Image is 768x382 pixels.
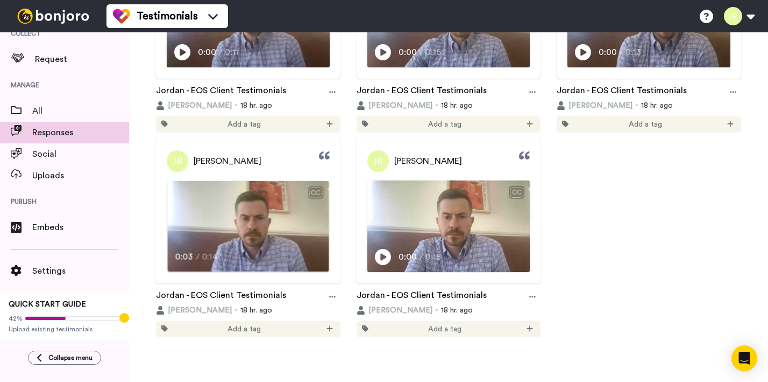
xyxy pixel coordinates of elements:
span: 0:00 [399,46,417,59]
span: [PERSON_NAME] [368,305,432,316]
span: 0:14 [202,251,221,263]
a: Jordan - EOS Client Testimonials [156,84,286,100]
img: Profile Picture [367,150,389,172]
div: CC [309,187,323,198]
button: [PERSON_NAME] [357,100,432,111]
span: Request [35,53,129,66]
span: 0:00 [198,46,217,59]
div: 18 hr. ago [557,100,741,111]
span: [PERSON_NAME] [368,100,432,111]
span: 0:00 [399,251,417,263]
button: [PERSON_NAME] [557,100,632,111]
span: Collapse menu [48,353,93,362]
span: / [196,251,200,263]
a: Jordan - EOS Client Testimonials [357,289,487,305]
span: Upload existing testimonials [9,325,120,334]
span: 0:13 [625,46,644,59]
span: 0:00 [599,46,617,59]
img: Profile Picture [167,150,188,172]
span: / [219,46,223,59]
button: [PERSON_NAME] [357,305,432,316]
span: Social [32,148,129,161]
span: / [419,251,423,263]
span: 0:15 [425,251,444,263]
a: Jordan - EOS Client Testimonials [357,84,487,100]
div: 18 hr. ago [156,305,340,316]
img: tm-color.svg [113,8,130,25]
span: Add a tag [227,324,261,335]
button: Collapse menu [28,351,101,365]
a: Jordan - EOS Client Testimonials [557,84,687,100]
span: [PERSON_NAME] [194,155,261,168]
img: bj-logo-header-white.svg [13,9,94,24]
span: [PERSON_NAME] [168,100,232,111]
span: Add a tag [428,119,461,130]
span: Add a tag [629,119,662,130]
span: Responses [32,126,129,139]
span: [PERSON_NAME] [394,155,462,168]
span: [PERSON_NAME] [168,305,232,316]
span: Uploads [32,169,129,182]
span: 0:11 [225,46,244,59]
span: / [620,46,623,59]
span: / [419,46,423,59]
span: 42% [9,314,23,323]
span: Settings [32,265,129,277]
span: QUICK START GUIDE [9,301,86,308]
div: Tooltip anchor [119,313,129,323]
span: 0:16 [425,46,444,59]
div: Open Intercom Messenger [731,345,757,371]
div: 18 hr. ago [357,100,541,111]
span: [PERSON_NAME] [568,100,632,111]
span: Add a tag [428,324,461,335]
span: Testimonials [137,9,198,24]
span: Add a tag [227,119,261,130]
button: [PERSON_NAME] [156,100,232,111]
div: CC [510,187,523,198]
img: Video Thumbnail [367,180,530,272]
span: All [32,105,129,117]
span: 0:03 [175,251,194,263]
a: Jordan - EOS Client Testimonials [156,289,286,305]
div: 18 hr. ago [357,305,541,316]
div: 18 hr. ago [156,100,340,111]
button: [PERSON_NAME] [156,305,232,316]
span: Embeds [32,221,129,234]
